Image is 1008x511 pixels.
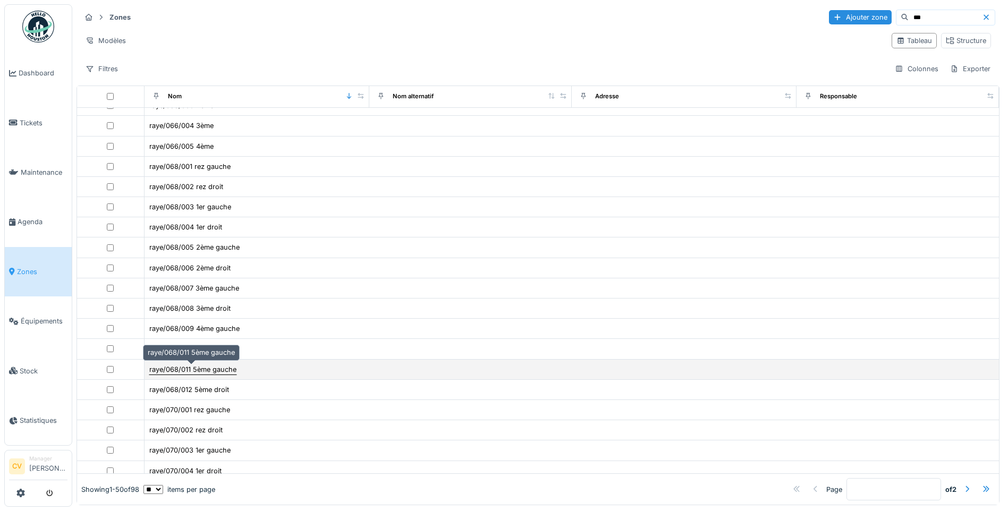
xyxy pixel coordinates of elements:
li: CV [9,458,25,474]
div: raye/068/006 2ème droit [149,263,231,273]
div: raye/068/009 4ème gauche [149,323,240,334]
div: raye/066/005 4ème [149,141,214,151]
div: raye/068/011 5ème gauche [143,345,240,360]
div: raye/068/002 rez droit [149,182,223,192]
div: raye/068/007 3ème gauche [149,283,239,293]
span: Tickets [20,118,67,128]
div: raye/068/008 3ème droit [149,303,231,313]
a: Dashboard [5,48,72,98]
div: raye/066/004 3ème [149,121,214,131]
a: Équipements [5,296,72,346]
div: Responsable [820,92,857,101]
strong: Zones [105,12,135,22]
a: Statistiques [5,396,72,445]
div: Adresse [595,92,619,101]
a: CV Manager[PERSON_NAME] [9,455,67,480]
a: Stock [5,346,72,395]
div: items per page [143,484,215,494]
div: raye/070/001 rez gauche [149,405,230,415]
div: Ajouter zone [829,10,892,24]
div: Tableau [896,36,932,46]
span: Stock [20,366,67,376]
span: Agenda [18,217,67,227]
div: Structure [946,36,986,46]
a: Agenda [5,197,72,246]
div: raye/068/005 2ème gauche [149,242,240,252]
div: Manager [29,455,67,463]
div: raye/068/011 5ème gauche [149,364,236,374]
span: Statistiques [20,415,67,425]
div: Showing 1 - 50 of 98 [81,484,139,494]
span: Maintenance [21,167,67,177]
div: Modèles [81,33,131,48]
a: Maintenance [5,148,72,197]
div: raye/068/003 1er gauche [149,202,231,212]
div: raye/068/004 1er droit [149,222,222,232]
div: Filtres [81,61,123,76]
div: raye/068/012 5ème droit [149,385,229,395]
span: Équipements [21,316,67,326]
div: raye/068/010 4ème droit [149,344,229,354]
span: Dashboard [19,68,67,78]
div: Nom alternatif [393,92,434,101]
img: Badge_color-CXgf-gQk.svg [22,11,54,42]
div: Colonnes [890,61,943,76]
div: Page [826,484,842,494]
strong: of 2 [945,484,956,494]
li: [PERSON_NAME] [29,455,67,478]
div: Exporter [945,61,995,76]
div: raye/070/003 1er gauche [149,445,231,455]
a: Zones [5,247,72,296]
div: Nom [168,92,182,101]
div: raye/068/001 rez gauche [149,161,231,172]
a: Tickets [5,98,72,147]
div: raye/070/002 rez droit [149,425,223,435]
span: Zones [17,267,67,277]
div: raye/070/004 1er droit [149,466,222,476]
